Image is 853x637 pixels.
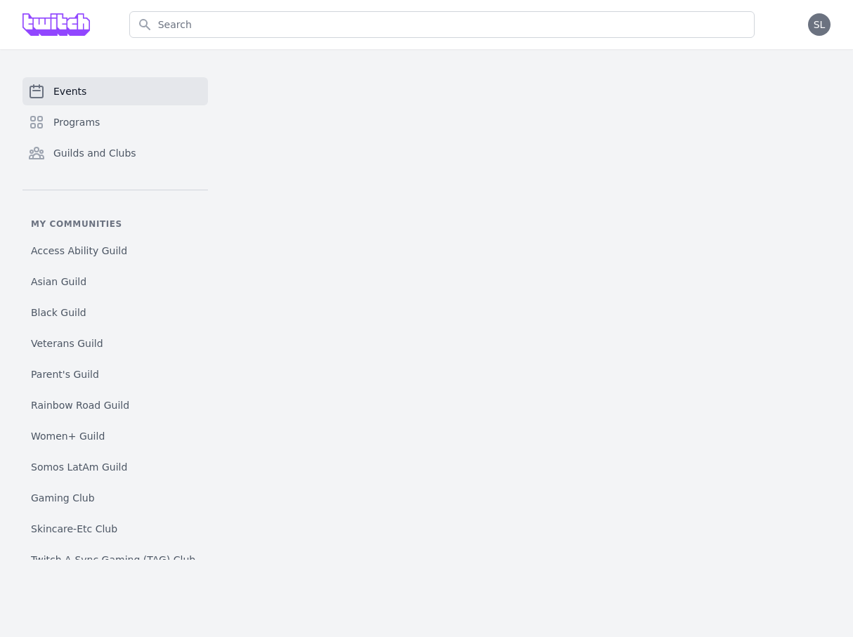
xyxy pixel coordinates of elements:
button: SL [808,13,831,36]
input: Search [129,11,755,38]
span: Gaming Club [31,491,95,505]
span: Women+ Guild [31,429,105,443]
span: Guilds and Clubs [53,146,136,160]
span: Events [53,84,86,98]
a: Parent's Guild [22,362,208,387]
a: Veterans Guild [22,331,208,356]
span: Programs [53,115,100,129]
span: Access Ability Guild [31,244,127,258]
span: Twitch A-Sync Gaming (TAG) Club [31,553,195,567]
a: Skincare-Etc Club [22,516,208,541]
a: Access Ability Guild [22,238,208,263]
a: Somos LatAm Guild [22,454,208,480]
span: Somos LatAm Guild [31,460,127,474]
a: Women+ Guild [22,423,208,449]
nav: Sidebar [22,77,208,560]
a: Gaming Club [22,485,208,511]
span: Veterans Guild [31,336,103,350]
a: Black Guild [22,300,208,325]
p: My communities [22,218,208,230]
a: Events [22,77,208,105]
span: Asian Guild [31,275,86,289]
span: SL [814,20,826,29]
a: Asian Guild [22,269,208,294]
img: Grove [22,13,90,36]
span: Parent's Guild [31,367,99,381]
span: Black Guild [31,306,86,320]
span: Rainbow Road Guild [31,398,129,412]
a: Programs [22,108,208,136]
a: Twitch A-Sync Gaming (TAG) Club [22,547,208,572]
a: Rainbow Road Guild [22,393,208,418]
span: Skincare-Etc Club [31,522,117,536]
a: Guilds and Clubs [22,139,208,167]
